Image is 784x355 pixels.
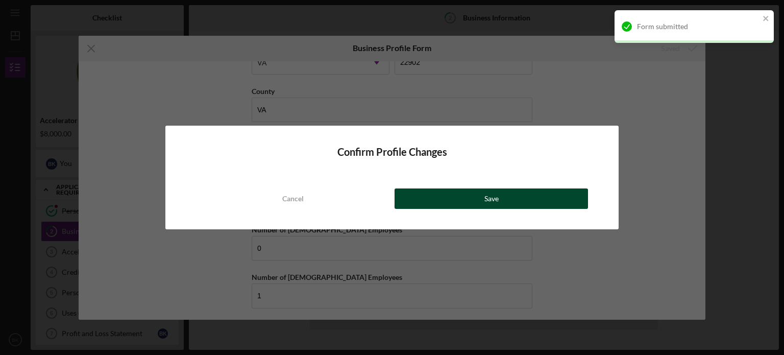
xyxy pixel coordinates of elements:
div: Form submitted [637,22,759,31]
button: close [763,14,770,24]
button: Save [395,188,588,209]
div: Save [484,188,499,209]
h4: Confirm Profile Changes [196,146,588,158]
button: Cancel [196,188,389,209]
div: Cancel [282,188,304,209]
